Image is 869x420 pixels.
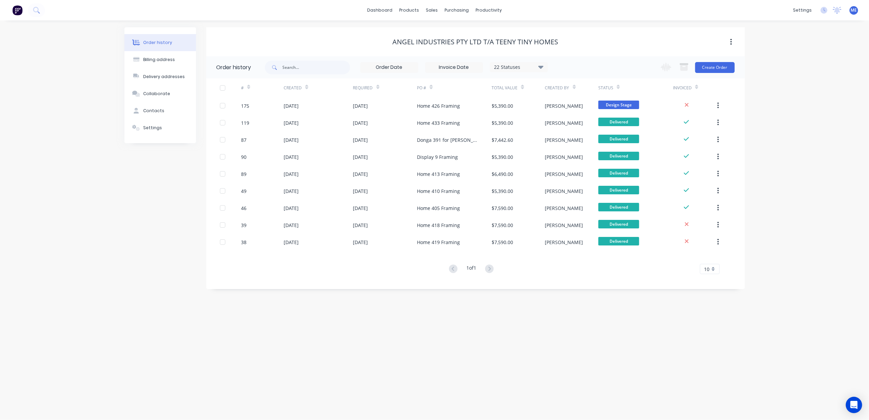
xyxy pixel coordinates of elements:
[124,102,196,119] button: Contacts
[241,136,246,144] div: 87
[417,78,492,97] div: PO #
[393,38,558,46] div: Angel Industries Pty Ltd t/a Teeny Tiny Homes
[143,108,164,114] div: Contacts
[545,222,583,229] div: [PERSON_NAME]
[284,170,299,178] div: [DATE]
[364,5,396,15] a: dashboard
[353,205,368,212] div: [DATE]
[492,187,513,195] div: $5,390.00
[598,169,639,177] span: Delivered
[284,239,299,246] div: [DATE]
[598,135,639,143] span: Delivered
[695,62,735,73] button: Create Order
[143,74,185,80] div: Delivery addresses
[673,85,692,91] div: Invoiced
[417,119,460,126] div: Home 433 Framing
[143,57,175,63] div: Billing address
[284,187,299,195] div: [DATE]
[545,102,583,109] div: [PERSON_NAME]
[492,78,545,97] div: Total Value
[241,187,246,195] div: 49
[704,266,710,273] span: 10
[396,5,422,15] div: products
[353,119,368,126] div: [DATE]
[545,153,583,161] div: [PERSON_NAME]
[492,136,513,144] div: $7,442.60
[353,136,368,144] div: [DATE]
[353,239,368,246] div: [DATE]
[492,85,518,91] div: Total Value
[545,136,583,144] div: [PERSON_NAME]
[425,62,483,73] input: Invoice Date
[124,68,196,85] button: Delivery addresses
[241,102,249,109] div: 175
[598,237,639,245] span: Delivered
[417,85,426,91] div: PO #
[441,5,472,15] div: purchasing
[417,170,460,178] div: Home 413 Framing
[143,40,172,46] div: Order history
[124,51,196,68] button: Billing address
[545,187,583,195] div: [PERSON_NAME]
[284,119,299,126] div: [DATE]
[284,85,302,91] div: Created
[598,203,639,211] span: Delivered
[545,205,583,212] div: [PERSON_NAME]
[353,187,368,195] div: [DATE]
[492,153,513,161] div: $5,390.00
[353,78,417,97] div: Required
[417,239,460,246] div: Home 419 Framing
[492,205,513,212] div: $7,590.00
[241,119,249,126] div: 119
[417,136,478,144] div: Donga 391 for [PERSON_NAME] & [PERSON_NAME]
[417,187,460,195] div: Home 410 Framing
[353,153,368,161] div: [DATE]
[216,63,251,72] div: Order history
[490,63,548,71] div: 22 Statuses
[284,205,299,212] div: [DATE]
[492,170,513,178] div: $6,490.00
[143,91,170,97] div: Collaborate
[361,62,418,73] input: Order Date
[846,397,862,413] div: Open Intercom Messenger
[466,264,476,274] div: 1 of 1
[851,7,857,13] span: ME
[284,136,299,144] div: [DATE]
[284,153,299,161] div: [DATE]
[545,170,583,178] div: [PERSON_NAME]
[241,153,246,161] div: 90
[124,85,196,102] button: Collaborate
[598,78,673,97] div: Status
[12,5,23,15] img: Factory
[545,239,583,246] div: [PERSON_NAME]
[241,78,284,97] div: #
[417,153,458,161] div: Display 9 Framing
[241,239,246,246] div: 38
[598,152,639,160] span: Delivered
[284,222,299,229] div: [DATE]
[545,85,569,91] div: Created By
[241,170,246,178] div: 89
[353,222,368,229] div: [DATE]
[353,102,368,109] div: [DATE]
[472,5,505,15] div: productivity
[353,85,373,91] div: Required
[598,101,639,109] span: Design Stage
[241,222,246,229] div: 39
[417,222,460,229] div: Home 418 Framing
[417,205,460,212] div: Home 405 Framing
[545,78,598,97] div: Created By
[790,5,815,15] div: settings
[422,5,441,15] div: sales
[492,119,513,126] div: $5,390.00
[492,239,513,246] div: $7,590.00
[673,78,716,97] div: Invoiced
[492,222,513,229] div: $7,590.00
[598,85,613,91] div: Status
[417,102,460,109] div: Home 426 Framing
[492,102,513,109] div: $5,390.00
[241,205,246,212] div: 46
[598,186,639,194] span: Delivered
[598,118,639,126] span: Delivered
[284,102,299,109] div: [DATE]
